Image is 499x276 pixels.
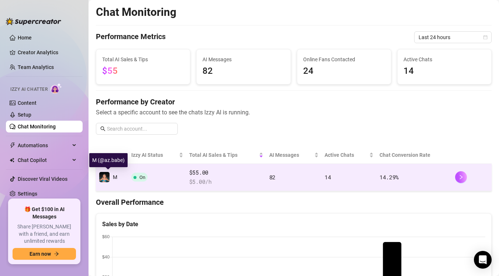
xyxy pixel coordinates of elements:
[18,64,54,70] a: Team Analytics
[380,173,399,181] span: 14.29 %
[18,176,67,182] a: Discover Viral Videos
[458,175,464,180] span: right
[30,251,51,257] span: Earn now
[269,151,313,159] span: AI Messages
[54,251,59,256] span: arrow-right
[128,146,186,164] th: Izzy AI Status
[189,168,263,177] span: $55.00
[107,125,173,133] input: Search account...
[455,171,467,183] button: right
[18,124,56,130] a: Chat Monitoring
[139,175,145,180] span: On
[403,55,485,63] span: Active Chats
[99,172,110,182] img: M
[96,108,492,117] span: Select a specific account to see the chats Izzy AI is running.
[303,64,385,78] span: 24
[13,248,76,260] button: Earn nowarrow-right
[325,151,368,159] span: Active Chats
[113,174,117,180] span: M
[419,32,487,43] span: Last 24 hours
[10,86,48,93] span: Izzy AI Chatter
[325,173,331,181] span: 14
[377,146,452,164] th: Chat Conversion Rate
[186,146,266,164] th: Total AI Sales & Tips
[51,83,62,94] img: AI Chatter
[10,142,15,148] span: thunderbolt
[266,146,322,164] th: AI Messages
[18,112,31,118] a: Setup
[96,146,128,164] th: Creator
[18,154,70,166] span: Chat Copilot
[189,177,263,186] span: $ 5.00 /h
[10,158,14,163] img: Chat Copilot
[102,220,485,229] div: Sales by Date
[6,18,61,25] img: logo-BBDzfeDw.svg
[96,31,166,43] h4: Performance Metrics
[322,146,377,164] th: Active Chats
[96,97,492,107] h4: Performance by Creator
[202,64,284,78] span: 82
[96,197,492,207] h4: Overall Performance
[13,206,76,220] span: 🎁 Get $100 in AI Messages
[474,251,492,269] div: Open Intercom Messenger
[18,46,77,58] a: Creator Analytics
[18,191,37,197] a: Settings
[89,153,128,167] div: M (@az.babe)
[202,55,284,63] span: AI Messages
[303,55,385,63] span: Online Fans Contacted
[18,100,37,106] a: Content
[269,173,276,181] span: 82
[100,126,105,131] span: search
[189,151,257,159] span: Total AI Sales & Tips
[483,35,488,39] span: calendar
[96,5,176,19] h2: Chat Monitoring
[18,139,70,151] span: Automations
[18,35,32,41] a: Home
[131,151,177,159] span: Izzy AI Status
[102,66,118,76] span: $55
[403,64,485,78] span: 14
[102,55,184,63] span: Total AI Sales & Tips
[13,223,76,245] span: Share [PERSON_NAME] with a friend, and earn unlimited rewards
